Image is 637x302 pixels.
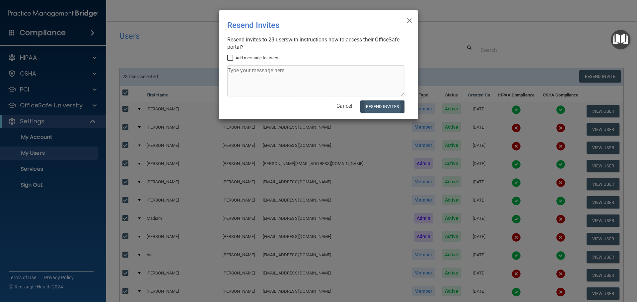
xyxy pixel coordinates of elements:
a: Cancel [336,103,352,109]
span: × [406,13,412,26]
button: Open Resource Center [611,30,630,49]
label: Add message to users [227,54,278,62]
div: Resend invites to 23 user with instructions how to access their OfficeSafe portal? [227,36,404,51]
input: Add message to users [227,55,235,61]
span: s [286,36,288,43]
button: Resend Invites [360,100,404,113]
div: Resend Invites [227,16,383,35]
